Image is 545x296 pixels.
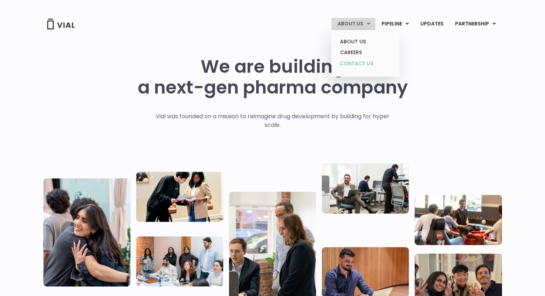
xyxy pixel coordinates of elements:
[334,58,397,70] a: CONTACT US
[136,236,223,286] img: Eight people standing and sitting in an office
[415,195,502,245] img: Group of people playing whirlyball
[43,178,130,286] img: Vial Life
[136,172,223,222] img: Two people looking at a paper talking.
[449,18,501,30] a: PARTNERSHIPMenu Toggle
[47,19,75,29] img: Vial Logo
[334,36,397,47] a: ABOUT US
[148,112,397,129] p: Vial was founded on a mission to reimagine drug development by building for hyper scale.
[334,47,397,58] a: CAREERS
[331,18,375,30] a: ABOUT USMenu Toggle
[414,18,449,30] a: UPDATES
[376,18,414,30] a: PIPELINEMenu Toggle
[138,56,408,98] h1: We are building a next-gen pharma company
[322,163,409,213] img: Three people working in an office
